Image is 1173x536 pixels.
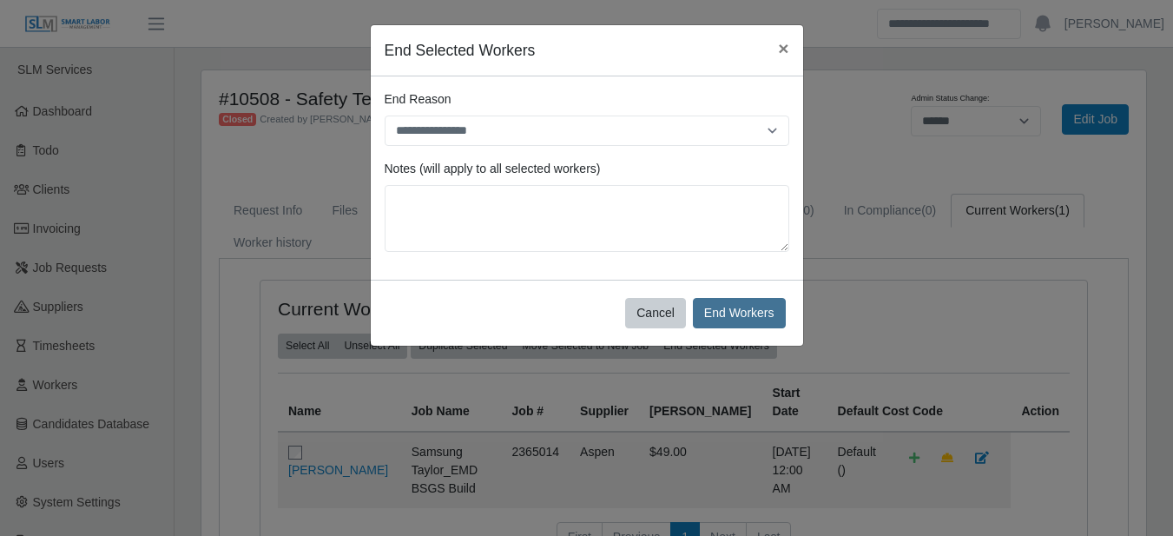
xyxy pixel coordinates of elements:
h5: End Selected Workers [385,39,536,62]
button: Cancel [625,298,686,328]
label: End Reason [385,90,451,109]
label: Notes (will apply to all selected workers) [385,160,601,178]
button: × [764,25,802,71]
span: × [778,38,788,58]
button: End Workers [693,298,786,328]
